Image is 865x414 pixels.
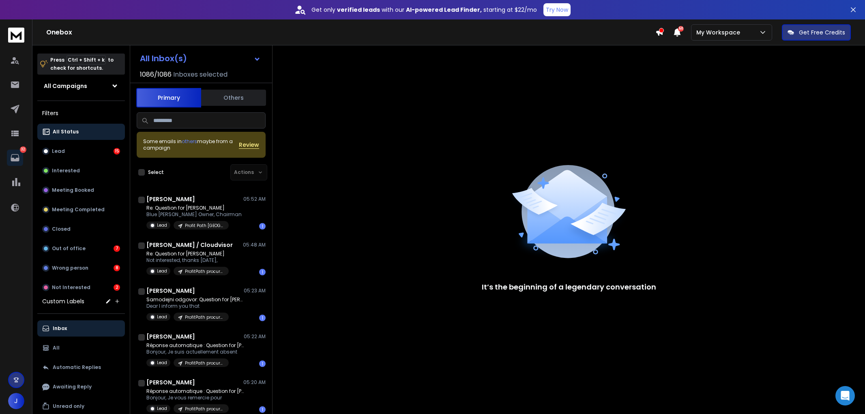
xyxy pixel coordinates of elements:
[259,223,266,230] div: 1
[136,88,201,107] button: Primary
[482,281,656,293] p: It’s the beginning of a legendary conversation
[37,78,125,94] button: All Campaigns
[146,349,244,355] p: Bonjour, Je suis actuellement absent
[173,70,228,79] h3: Inboxes selected
[259,269,266,275] div: 1
[37,379,125,395] button: Awaiting Reply
[37,260,125,276] button: Wrong person8
[8,393,24,409] button: J
[157,222,167,228] p: Lead
[543,3,571,16] button: Try Now
[146,388,244,395] p: Réponse automatique : Question for [PERSON_NAME]
[50,56,114,72] p: Press to check for shortcuts.
[146,205,242,211] p: Re: Question for [PERSON_NAME]
[157,360,167,366] p: Lead
[157,314,167,320] p: Lead
[37,279,125,296] button: Not Interested2
[140,54,187,62] h1: All Inbox(s)
[696,28,743,36] p: My Workspace
[243,379,266,386] p: 05:20 AM
[546,6,568,14] p: Try Now
[114,265,120,271] div: 8
[146,296,244,303] p: Samodejni odgovor: Question for [PERSON_NAME]
[678,26,684,32] span: 50
[146,342,244,349] p: Réponse automatique : Question for [PERSON_NAME]
[37,340,125,356] button: All
[37,107,125,119] h3: Filters
[157,268,167,274] p: Lead
[244,333,266,340] p: 05:22 AM
[7,150,23,166] a: 32
[182,138,197,145] span: others
[157,405,167,412] p: Lead
[143,138,239,151] div: Some emails in maybe from a campaign
[67,55,106,64] span: Ctrl + Shift + k
[243,196,266,202] p: 05:52 AM
[148,169,164,176] label: Select
[835,386,855,405] div: Open Intercom Messenger
[140,70,172,79] span: 1086 / 1086
[782,24,851,41] button: Get Free Credits
[311,6,537,14] p: Get only with our starting at $22/mo
[37,124,125,140] button: All Status
[53,325,67,332] p: Inbox
[52,284,90,291] p: Not Interested
[146,332,195,341] h1: [PERSON_NAME]
[53,364,101,371] p: Automatic Replies
[37,240,125,257] button: Out of office7
[201,89,266,107] button: Others
[185,223,224,229] p: Profit Path [GEOGRAPHIC_DATA],[GEOGRAPHIC_DATA],[GEOGRAPHIC_DATA] C-suite Founder Real Estate(Err...
[52,148,65,154] p: Lead
[259,315,266,321] div: 1
[114,284,120,291] div: 2
[53,345,60,351] p: All
[53,129,79,135] p: All Status
[185,406,224,412] p: ProfitPath procurement consulting WORLDWIDE---Rerun
[53,384,92,390] p: Awaiting Reply
[52,245,86,252] p: Out of office
[146,378,195,386] h1: [PERSON_NAME]
[185,314,224,320] p: ProfitPath procurement consulting WORLDWIDE---Rerun
[37,182,125,198] button: Meeting Booked
[44,82,87,90] h1: All Campaigns
[259,406,266,413] div: 1
[37,163,125,179] button: Interested
[37,221,125,237] button: Closed
[406,6,482,14] strong: AI-powered Lead Finder,
[46,28,655,37] h1: Onebox
[20,146,26,153] p: 32
[37,359,125,375] button: Automatic Replies
[37,202,125,218] button: Meeting Completed
[244,287,266,294] p: 05:23 AM
[114,245,120,252] div: 7
[146,241,233,249] h1: [PERSON_NAME] / Cloudvisor
[799,28,845,36] p: Get Free Credits
[259,360,266,367] div: 1
[185,360,224,366] p: ProfitPath procurement consulting WORLDWIDE---Rerun
[52,206,105,213] p: Meeting Completed
[146,395,244,401] p: Bonjour, Je vous remercie pour
[239,141,259,149] button: Review
[53,403,84,410] p: Unread only
[37,143,125,159] button: Lead15
[52,187,94,193] p: Meeting Booked
[146,257,229,264] p: Not interested, thanks [DATE],
[146,211,242,218] p: Blue [PERSON_NAME] Owner, Chairman
[52,226,71,232] p: Closed
[52,167,80,174] p: Interested
[146,195,195,203] h1: [PERSON_NAME]
[42,297,84,305] h3: Custom Labels
[337,6,380,14] strong: verified leads
[133,50,267,66] button: All Inbox(s)
[52,265,88,271] p: Wrong person
[185,268,224,275] p: ProfitPath procurement consulting WORLDWIDE---Rerun
[114,148,120,154] div: 15
[8,28,24,43] img: logo
[146,287,195,295] h1: [PERSON_NAME]
[37,320,125,337] button: Inbox
[243,242,266,248] p: 05:48 AM
[146,303,244,309] p: Dear I inform you that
